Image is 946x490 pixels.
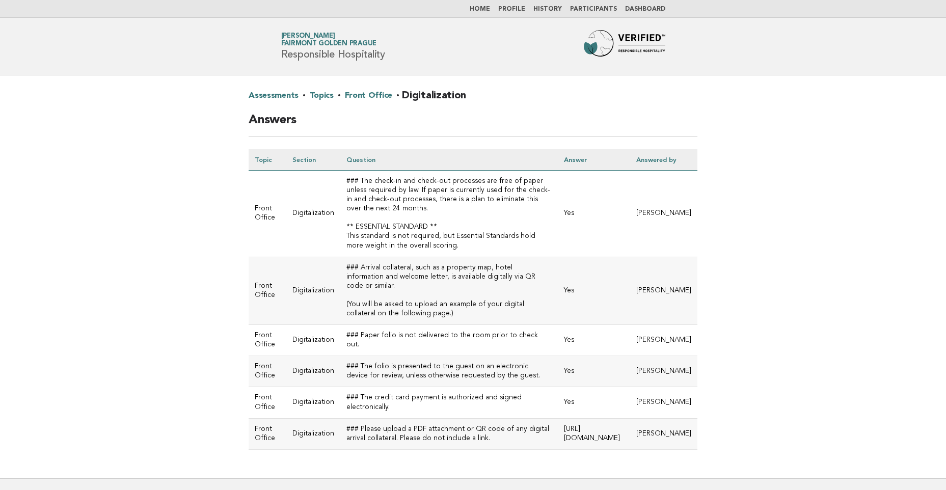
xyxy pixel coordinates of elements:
td: [PERSON_NAME] [630,325,697,356]
th: Answered by [630,149,697,171]
h2: Answers [249,112,697,137]
td: Digitalization [286,171,340,257]
td: Yes [558,356,630,387]
a: Dashboard [625,6,665,12]
td: [PERSON_NAME] [630,257,697,324]
td: Yes [558,325,630,356]
td: [PERSON_NAME] [630,356,697,387]
h2: · · · Digitalization [249,88,697,112]
a: Front Office [345,88,392,104]
td: Digitalization [286,325,340,356]
td: Front Office [249,356,286,387]
td: [PERSON_NAME] [630,418,697,449]
td: ### The check-in and check-out processes are free of paper unless required by law. If paper is cu... [340,171,558,257]
td: Digitalization [286,418,340,449]
th: Answer [558,149,630,171]
td: Front Office [249,418,286,449]
td: Digitalization [286,257,340,324]
a: Home [470,6,490,12]
a: History [533,6,562,12]
th: Question [340,149,558,171]
td: Front Office [249,325,286,356]
img: Forbes Travel Guide [584,30,665,63]
a: Participants [570,6,617,12]
a: Assessments [249,88,299,104]
td: Front Office [249,171,286,257]
span: Fairmont Golden Prague [281,41,377,47]
a: Topics [310,88,334,104]
td: ### Paper folio is not delivered to the room prior to check out. [340,325,558,356]
td: [PERSON_NAME] [630,171,697,257]
td: [PERSON_NAME] [630,387,697,418]
td: Yes [558,257,630,324]
td: Yes [558,387,630,418]
td: Digitalization [286,356,340,387]
a: [PERSON_NAME]Fairmont Golden Prague [281,33,377,47]
th: Topic [249,149,286,171]
h1: Responsible Hospitality [281,33,385,60]
th: Section [286,149,340,171]
a: Profile [498,6,525,12]
td: Front Office [249,387,286,418]
td: ### The credit card payment is authorized and signed electronically. [340,387,558,418]
td: ### Please upload a PDF attachment or QR code of any digital arrival collateral. Please do not in... [340,418,558,449]
td: Yes [558,171,630,257]
td: Digitalization [286,387,340,418]
td: Front Office [249,257,286,324]
td: ### Arrival collateral, such as a property map, hotel information and welcome letter, is availabl... [340,257,558,324]
td: [URL][DOMAIN_NAME] [558,418,630,449]
td: ### The folio is presented to the guest on an electronic device for review, unless otherwise requ... [340,356,558,387]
